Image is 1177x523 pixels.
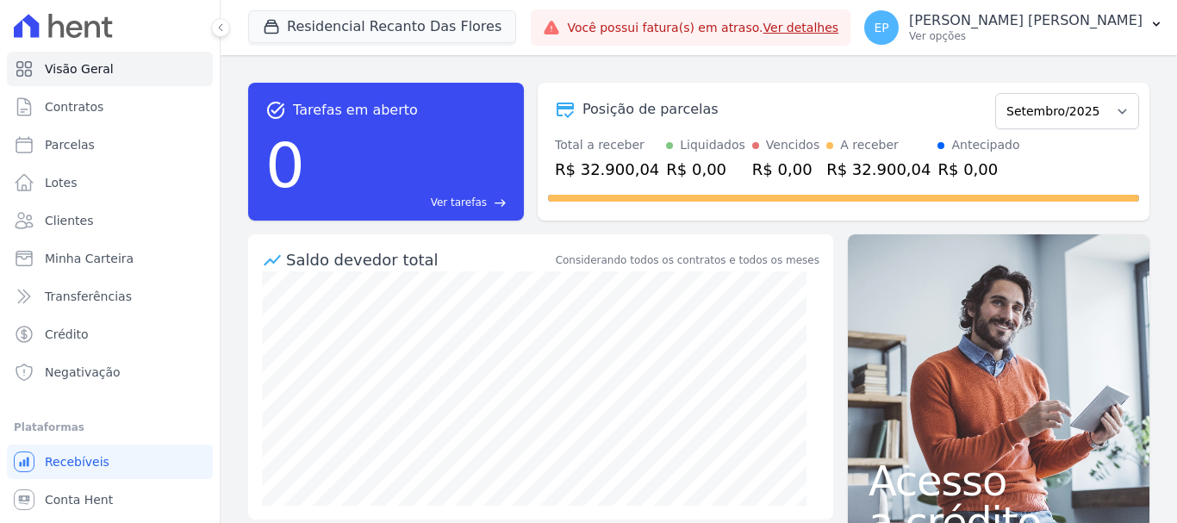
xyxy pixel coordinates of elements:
[582,99,719,120] div: Posição de parcelas
[7,445,213,479] a: Recebíveis
[248,10,516,43] button: Residencial Recanto Das Flores
[45,326,89,343] span: Crédito
[45,364,121,381] span: Negativação
[494,196,507,209] span: east
[7,203,213,238] a: Clientes
[45,250,134,267] span: Minha Carteira
[14,417,206,438] div: Plataformas
[556,252,819,268] div: Considerando todos os contratos e todos os meses
[7,279,213,314] a: Transferências
[567,19,838,37] span: Você possui fatura(s) em atraso.
[874,22,888,34] span: EP
[431,195,487,210] span: Ver tarefas
[666,158,745,181] div: R$ 0,00
[763,21,839,34] a: Ver detalhes
[7,241,213,276] a: Minha Carteira
[555,158,659,181] div: R$ 32.900,04
[293,100,418,121] span: Tarefas em aberto
[286,248,552,271] div: Saldo devedor total
[45,174,78,191] span: Lotes
[850,3,1177,52] button: EP [PERSON_NAME] [PERSON_NAME] Ver opções
[937,158,1019,181] div: R$ 0,00
[45,212,93,229] span: Clientes
[7,355,213,389] a: Negativação
[7,483,213,517] a: Conta Hent
[7,90,213,124] a: Contratos
[45,136,95,153] span: Parcelas
[312,195,507,210] a: Ver tarefas east
[869,460,1129,501] span: Acesso
[766,136,819,154] div: Vencidos
[826,158,931,181] div: R$ 32.900,04
[45,60,114,78] span: Visão Geral
[555,136,659,154] div: Total a receber
[909,29,1143,43] p: Ver opções
[45,98,103,115] span: Contratos
[45,453,109,470] span: Recebíveis
[7,317,213,352] a: Crédito
[265,100,286,121] span: task_alt
[752,158,819,181] div: R$ 0,00
[265,121,305,210] div: 0
[45,288,132,305] span: Transferências
[840,136,899,154] div: A receber
[909,12,1143,29] p: [PERSON_NAME] [PERSON_NAME]
[7,128,213,162] a: Parcelas
[7,52,213,86] a: Visão Geral
[951,136,1019,154] div: Antecipado
[45,491,113,508] span: Conta Hent
[7,165,213,200] a: Lotes
[680,136,745,154] div: Liquidados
